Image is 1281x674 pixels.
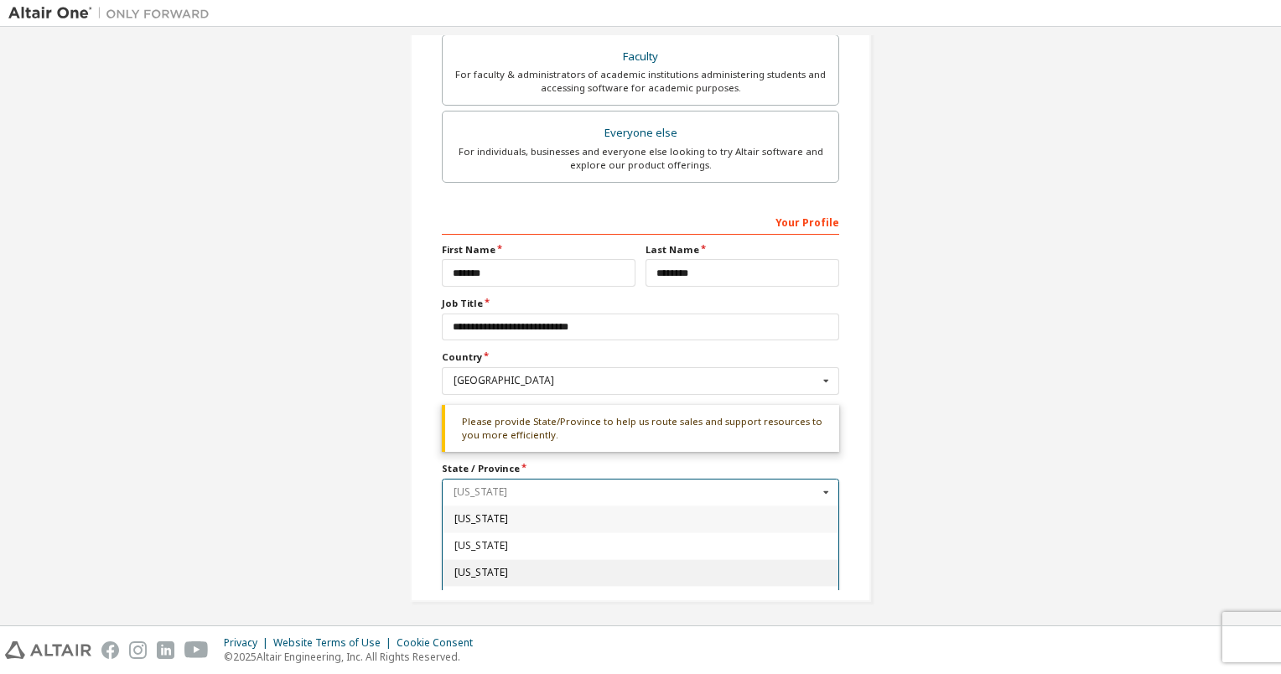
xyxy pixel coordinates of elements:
img: linkedin.svg [157,641,174,659]
span: [US_STATE] [454,514,827,524]
div: [GEOGRAPHIC_DATA] [454,376,818,386]
img: facebook.svg [101,641,119,659]
img: instagram.svg [129,641,147,659]
label: Job Title [442,297,839,310]
img: youtube.svg [184,641,209,659]
span: [US_STATE] [454,541,827,551]
div: Privacy [224,636,273,650]
div: Please provide State/Province to help us route sales and support resources to you more efficiently. [442,405,839,453]
label: Country [442,350,839,364]
img: altair_logo.svg [5,641,91,659]
label: Last Name [646,243,839,257]
p: © 2025 Altair Engineering, Inc. All Rights Reserved. [224,650,483,664]
div: Faculty [453,45,828,69]
div: Cookie Consent [397,636,483,650]
div: For faculty & administrators of academic institutions administering students and accessing softwa... [453,68,828,95]
div: Your Profile [442,208,839,235]
label: State / Province [442,462,839,475]
div: For individuals, businesses and everyone else looking to try Altair software and explore our prod... [453,145,828,172]
span: [US_STATE] [454,568,827,578]
label: First Name [442,243,635,257]
img: Altair One [8,5,218,22]
div: Website Terms of Use [273,636,397,650]
div: Everyone else [453,122,828,145]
